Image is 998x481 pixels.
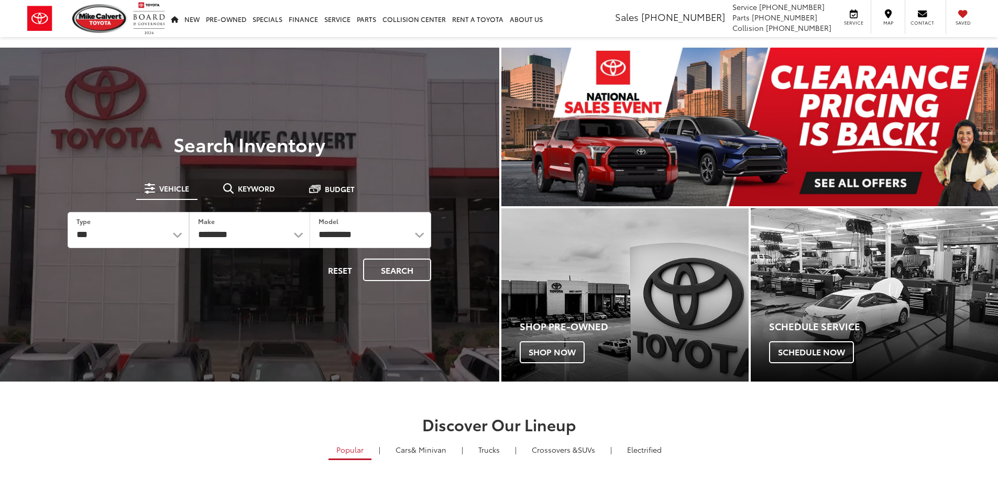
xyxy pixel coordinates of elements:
[619,441,670,458] a: Electrified
[376,444,383,455] li: |
[501,208,749,382] div: Toyota
[328,441,371,460] a: Popular
[751,208,998,382] a: Schedule Service Schedule Now
[363,259,431,281] button: Search
[876,19,900,26] span: Map
[520,341,585,363] span: Shop Now
[44,133,455,154] h3: Search Inventory
[319,259,361,281] button: Reset
[238,185,275,192] span: Keyword
[388,441,454,458] a: Cars
[751,208,998,382] div: Toyota
[769,321,998,332] h4: Schedule Service
[532,444,578,455] span: Crossovers &
[732,2,757,12] span: Service
[732,12,750,23] span: Parts
[842,19,865,26] span: Service
[130,416,869,433] h2: Discover Our Lineup
[911,19,934,26] span: Contact
[512,444,519,455] li: |
[759,2,825,12] span: [PHONE_NUMBER]
[159,185,189,192] span: Vehicle
[459,444,466,455] li: |
[411,444,446,455] span: & Minivan
[524,441,603,458] a: SUVs
[501,208,749,382] a: Shop Pre-Owned Shop Now
[951,19,974,26] span: Saved
[198,217,215,226] label: Make
[608,444,615,455] li: |
[76,217,91,226] label: Type
[732,23,764,33] span: Collision
[615,10,639,24] span: Sales
[325,185,355,193] span: Budget
[319,217,338,226] label: Model
[520,321,749,332] h4: Shop Pre-Owned
[766,23,831,33] span: [PHONE_NUMBER]
[470,441,508,458] a: Trucks
[641,10,725,24] span: [PHONE_NUMBER]
[752,12,817,23] span: [PHONE_NUMBER]
[769,341,854,363] span: Schedule Now
[72,4,128,33] img: Mike Calvert Toyota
